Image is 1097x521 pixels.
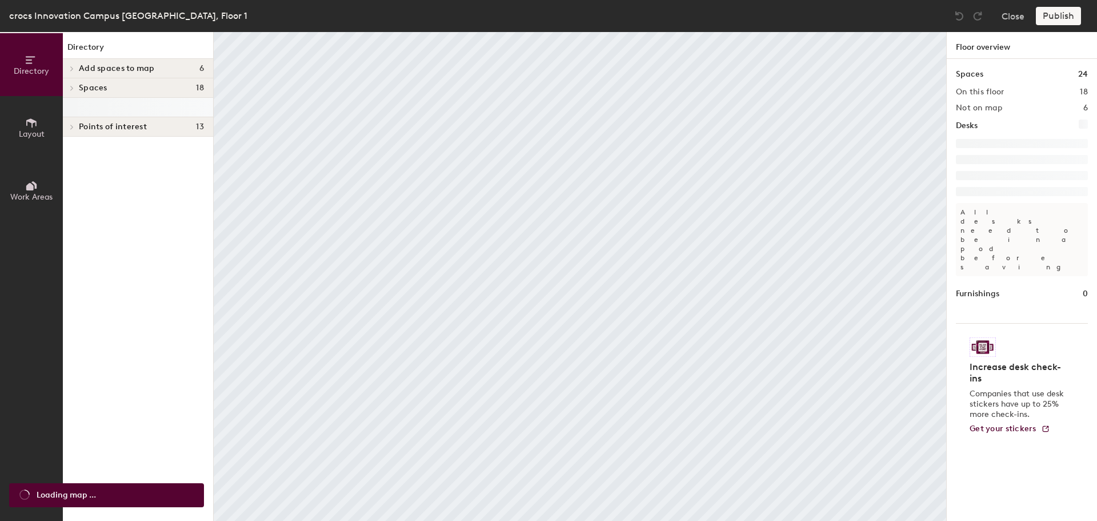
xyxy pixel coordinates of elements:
img: Redo [972,10,983,22]
h1: 24 [1078,68,1088,81]
div: crocs Innovation Campus [GEOGRAPHIC_DATA], Floor 1 [9,9,247,23]
h2: 6 [1083,104,1088,113]
img: Undo [954,10,965,22]
span: Work Areas [10,192,53,202]
span: 18 [196,83,204,93]
h1: Spaces [956,68,983,81]
span: Get your stickers [970,424,1036,433]
span: Loading map ... [37,489,96,502]
span: Add spaces to map [79,64,155,73]
h1: Directory [63,41,213,59]
img: Sticker logo [970,337,996,357]
h1: Floor overview [947,32,1097,59]
h1: Furnishings [956,288,999,300]
h2: Not on map [956,104,1002,113]
h2: 18 [1080,88,1088,97]
a: Get your stickers [970,424,1050,434]
h1: Desks [956,120,978,132]
span: Directory [14,66,49,76]
span: 6 [199,64,204,73]
h2: On this floor [956,88,1004,97]
span: Points of interest [79,122,147,132]
canvas: Map [214,32,946,521]
h1: 0 [1083,288,1088,300]
span: Layout [19,129,45,139]
span: 13 [196,122,204,132]
button: Close [1002,7,1024,25]
span: Spaces [79,83,107,93]
p: Companies that use desk stickers have up to 25% more check-ins. [970,389,1067,420]
h4: Increase desk check-ins [970,361,1067,384]
p: All desks need to be in a pod before saving [956,203,1088,276]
